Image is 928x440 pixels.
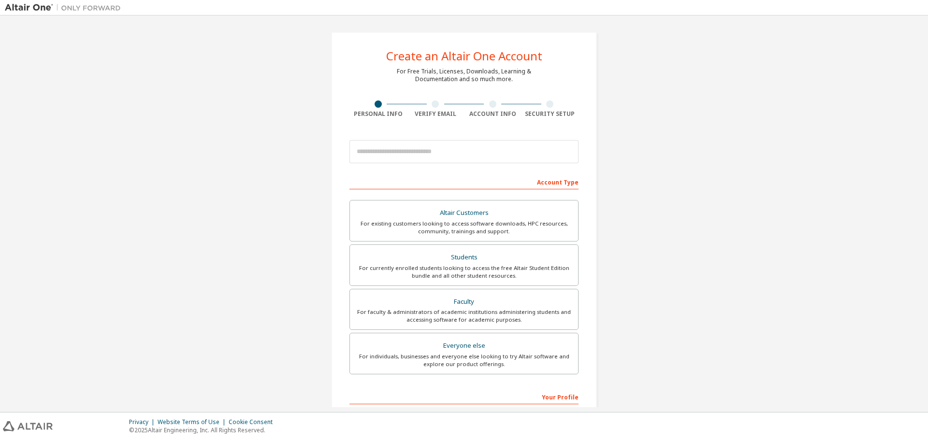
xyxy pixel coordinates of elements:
[356,206,572,220] div: Altair Customers
[129,426,278,434] p: © 2025 Altair Engineering, Inc. All Rights Reserved.
[356,295,572,309] div: Faculty
[229,418,278,426] div: Cookie Consent
[356,308,572,324] div: For faculty & administrators of academic institutions administering students and accessing softwa...
[349,110,407,118] div: Personal Info
[158,418,229,426] div: Website Terms of Use
[464,110,522,118] div: Account Info
[356,353,572,368] div: For individuals, businesses and everyone else looking to try Altair software and explore our prod...
[356,251,572,264] div: Students
[356,220,572,235] div: For existing customers looking to access software downloads, HPC resources, community, trainings ...
[356,339,572,353] div: Everyone else
[5,3,126,13] img: Altair One
[129,418,158,426] div: Privacy
[397,68,531,83] div: For Free Trials, Licenses, Downloads, Learning & Documentation and so much more.
[386,50,542,62] div: Create an Altair One Account
[407,110,464,118] div: Verify Email
[356,264,572,280] div: For currently enrolled students looking to access the free Altair Student Edition bundle and all ...
[3,421,53,431] img: altair_logo.svg
[349,174,579,189] div: Account Type
[522,110,579,118] div: Security Setup
[349,389,579,404] div: Your Profile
